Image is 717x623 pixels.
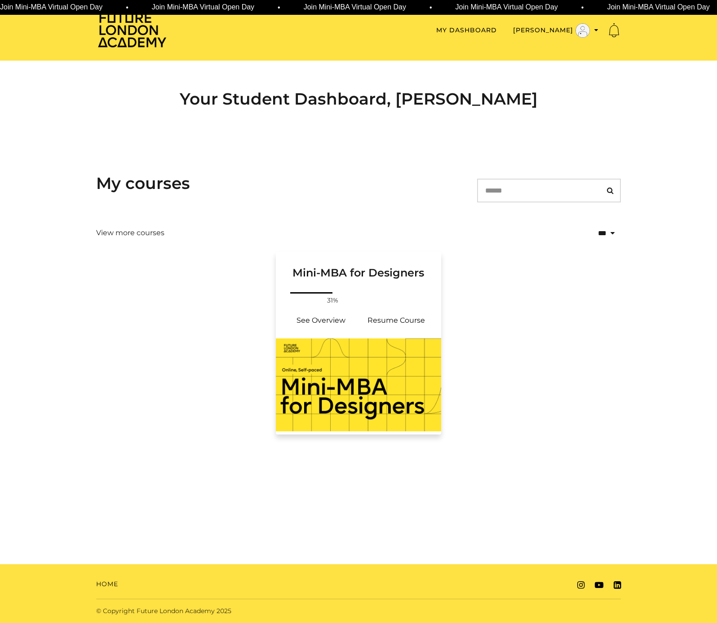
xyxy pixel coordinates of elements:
[358,310,434,331] a: Mini-MBA for Designers: Resume Course
[287,252,430,280] h3: Mini-MBA for Designers
[126,2,128,13] span: •
[96,579,118,589] a: Home
[429,2,432,13] span: •
[276,252,441,290] a: Mini-MBA for Designers
[581,2,584,13] span: •
[96,89,621,109] h2: Your Student Dashboard, [PERSON_NAME]
[89,606,358,616] div: © Copyright Future London Academy 2025
[278,2,280,13] span: •
[513,23,598,38] button: Toggle menu
[436,26,497,35] a: My Dashboard
[283,310,358,331] a: Mini-MBA for Designers: See Overview
[559,222,621,245] select: status
[322,296,343,305] span: 31%
[96,12,168,48] img: Home Page
[96,228,164,238] a: View more courses
[96,174,190,193] h3: My courses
